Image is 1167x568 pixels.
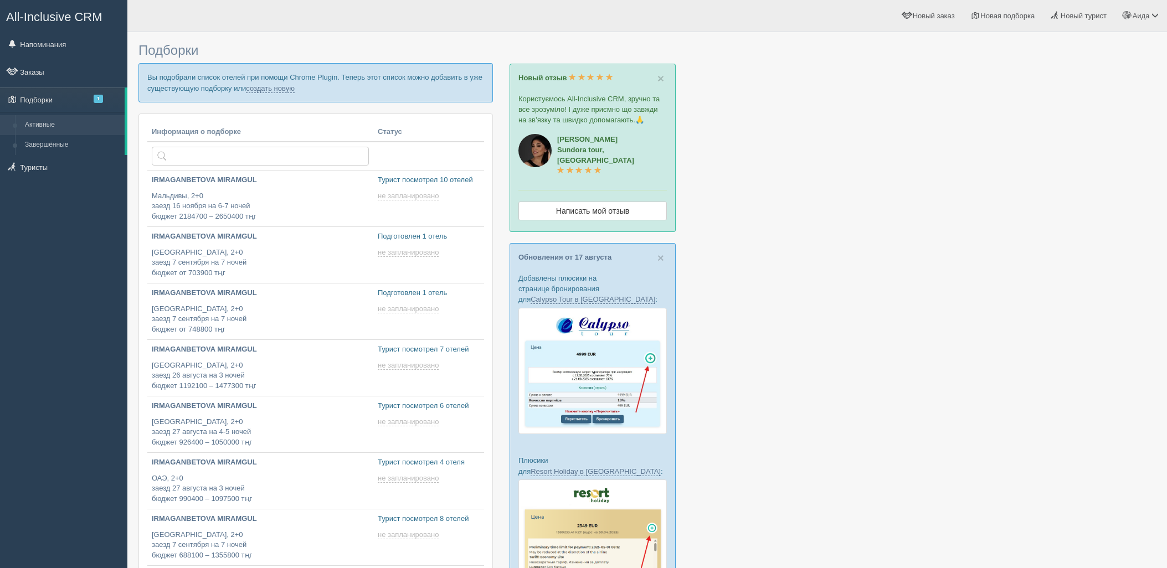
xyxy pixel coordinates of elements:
a: IRMAGANBETOVA MIRAMGUL [GEOGRAPHIC_DATA], 2+0заезд 27 августа на 4-5 ночейбюджет 926400 – 1050000... [147,396,373,452]
span: × [657,251,664,264]
p: Турист посмотрел 8 отелей [378,514,480,524]
a: [PERSON_NAME]Sundora tour, [GEOGRAPHIC_DATA] [557,135,634,175]
p: Турист посмотрел 7 отелей [378,344,480,355]
button: Close [657,73,664,84]
button: Close [657,252,664,264]
p: [GEOGRAPHIC_DATA], 2+0 заезд 7 сентября на 7 ночей бюджет от 748800 тңг [152,304,369,335]
p: [GEOGRAPHIC_DATA], 2+0 заезд 7 сентября на 7 ночей бюджет 688100 – 1355800 тңг [152,530,369,561]
p: Добавлены плюсики на странице бронирования для : [518,273,667,304]
a: Новый отзыв [518,74,613,82]
span: Новый заказ [913,12,955,20]
span: Подборки [138,43,198,58]
img: calypso-tour-proposal-crm-for-travel-agency.jpg [518,308,667,435]
span: не запланировано [378,530,439,539]
p: IRMAGANBETOVA MIRAMGUL [152,457,369,468]
span: All-Inclusive CRM [6,10,102,24]
a: IRMAGANBETOVA MIRAMGUL ОАЭ, 2+0заезд 27 августа на 3 ночейбюджет 990400 – 1097500 тңг [147,453,373,509]
a: не запланировано [378,417,441,426]
span: Аида [1133,12,1150,20]
input: Поиск по стране или туристу [152,147,369,166]
a: IRMAGANBETOVA MIRAMGUL [GEOGRAPHIC_DATA], 2+0заезд 7 сентября на 7 ночейбюджет 688100 – 1355800 тңг [147,509,373,565]
a: Обновления от 17 августа [518,253,611,261]
a: не запланировано [378,530,441,539]
p: Подготовлен 1 отель [378,288,480,298]
a: IRMAGANBETOVA MIRAMGUL Мальдивы, 2+0заезд 16 ноября на 6-7 ночейбюджет 2184700 – 2650400 тңг [147,171,373,226]
p: IRMAGANBETOVA MIRAMGUL [152,175,369,185]
p: IRMAGANBETOVA MIRAMGUL [152,514,369,524]
p: Вы подобрали список отелей при помощи Chrome Plugin. Теперь этот список можно добавить в уже суще... [138,63,493,102]
p: IRMAGANBETOVA MIRAMGUL [152,344,369,355]
p: Мальдивы, 2+0 заезд 16 ноября на 6-7 ночей бюджет 2184700 – 2650400 тңг [152,191,369,222]
th: Статус [373,122,484,142]
a: не запланировано [378,248,441,257]
a: Написать мой отзыв [518,202,667,220]
p: Плюсики для : [518,455,667,476]
a: All-Inclusive CRM [1,1,127,31]
th: Информация о подборке [147,122,373,142]
span: не запланировано [378,248,439,257]
a: IRMAGANBETOVA MIRAMGUL [GEOGRAPHIC_DATA], 2+0заезд 7 сентября на 7 ночейбюджет от 703900 тңг [147,227,373,283]
p: Подготовлен 1 отель [378,231,480,242]
span: не запланировано [378,417,439,426]
a: IRMAGANBETOVA MIRAMGUL [GEOGRAPHIC_DATA], 2+0заезд 26 августа на 3 ночейбюджет 1192100 – 1477300 тңг [147,340,373,396]
a: Активные [20,115,125,135]
span: × [657,72,664,85]
a: создать новую [246,84,295,93]
a: не запланировано [378,304,441,313]
p: [GEOGRAPHIC_DATA], 2+0 заезд 26 августа на 3 ночей бюджет 1192100 – 1477300 тңг [152,360,369,391]
span: Новая подборка [980,12,1035,20]
p: Турист посмотрел 4 отеля [378,457,480,468]
a: IRMAGANBETOVA MIRAMGUL [GEOGRAPHIC_DATA], 2+0заезд 7 сентября на 7 ночейбюджет от 748800 тңг [147,283,373,339]
a: не запланировано [378,192,441,200]
p: [GEOGRAPHIC_DATA], 2+0 заезд 27 августа на 4-5 ночей бюджет 926400 – 1050000 тңг [152,417,369,448]
p: IRMAGANBETOVA MIRAMGUL [152,401,369,411]
a: не запланировано [378,361,441,370]
p: Турист посмотрел 10 отелей [378,175,480,185]
a: не запланировано [378,474,441,483]
p: IRMAGANBETOVA MIRAMGUL [152,288,369,298]
a: Resort Holiday в [GEOGRAPHIC_DATA] [531,467,661,476]
a: Calypso Tour в [GEOGRAPHIC_DATA] [531,295,655,304]
p: [GEOGRAPHIC_DATA], 2+0 заезд 7 сентября на 7 ночей бюджет от 703900 тңг [152,247,369,278]
span: не запланировано [378,304,439,313]
span: Новый турист [1061,12,1107,20]
span: не запланировано [378,192,439,200]
span: не запланировано [378,361,439,370]
span: не запланировано [378,474,439,483]
p: ОАЭ, 2+0 заезд 27 августа на 3 ночей бюджет 990400 – 1097500 тңг [152,473,369,504]
p: Турист посмотрел 6 отелей [378,401,480,411]
p: IRMAGANBETOVA MIRAMGUL [152,231,369,242]
p: Користуємось All-Inclusive CRM, зручно та все зрозуміло! І дуже приємно що завжди на зв’язку та ш... [518,94,667,125]
span: 1 [94,95,103,103]
a: Завершённые [20,135,125,155]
